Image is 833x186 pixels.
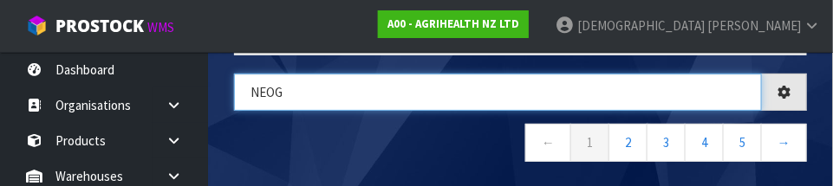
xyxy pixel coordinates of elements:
a: 4 [685,124,724,161]
a: 2 [608,124,648,161]
span: [PERSON_NAME] [707,17,801,34]
a: 1 [570,124,609,161]
img: cube-alt.png [26,15,48,36]
small: WMS [147,19,174,35]
a: 5 [723,124,762,161]
span: ProStock [55,15,144,37]
a: ← [525,124,571,161]
a: A00 - AGRIHEALTH NZ LTD [378,10,529,38]
a: 3 [647,124,686,161]
span: [DEMOGRAPHIC_DATA] [577,17,705,34]
a: → [761,124,807,161]
strong: A00 - AGRIHEALTH NZ LTD [387,16,519,31]
nav: Page navigation [234,124,807,166]
input: Search organisations [234,74,762,111]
